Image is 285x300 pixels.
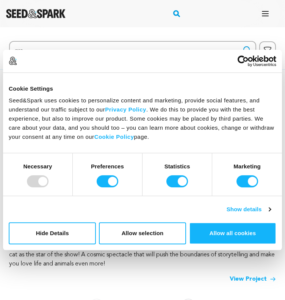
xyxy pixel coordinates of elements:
[6,9,66,18] img: Seed&Spark Logo Dark Mode
[227,205,271,214] a: Show details
[189,222,276,244] button: Allow all cookies
[164,163,190,170] strong: Statistics
[9,241,276,269] p: A Looney Tunes-esque short film that's part cat videos and part hand-drawn animation featuring my...
[94,134,134,140] a: Cookie Policy
[233,163,261,170] strong: Marketing
[9,96,276,141] div: Seed&Spark uses cookies to personalize content and marketing, provide social features, and unders...
[99,222,186,244] button: Allow selection
[91,163,124,170] strong: Preferences
[230,275,276,284] a: View Project
[9,57,17,65] img: logo
[6,9,66,18] a: Seed&Spark Homepage
[23,163,52,170] strong: Necessary
[9,84,276,93] div: Cookie Settings
[9,41,256,60] input: Search for a specific project
[9,222,96,244] button: Hide Details
[105,106,146,113] a: Privacy Policy
[210,55,276,67] a: Usercentrics Cookiebot - opens in a new window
